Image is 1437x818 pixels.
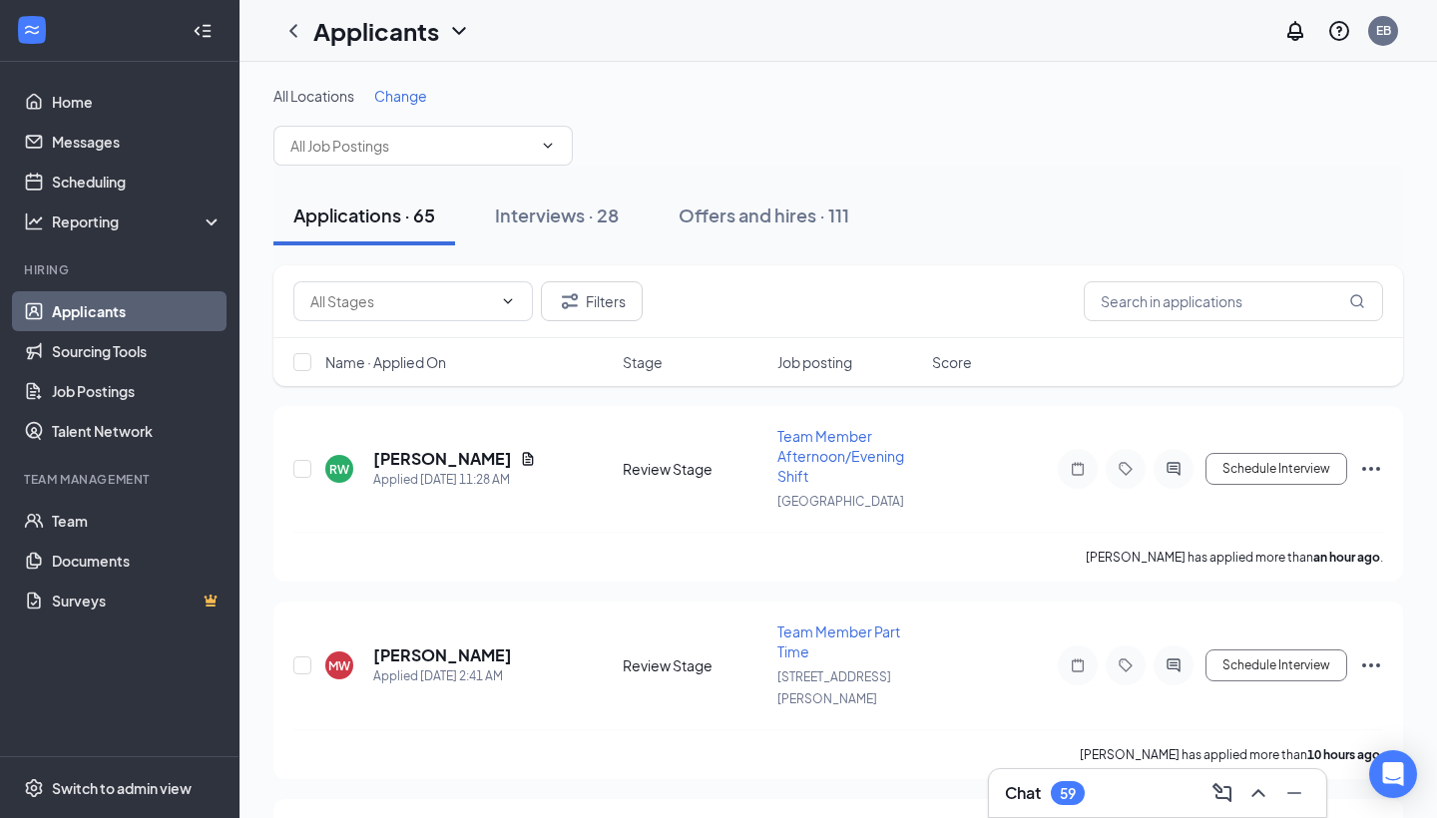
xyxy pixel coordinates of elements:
[500,293,516,309] svg: ChevronDown
[52,291,223,331] a: Applicants
[52,331,223,371] a: Sourcing Tools
[24,778,44,798] svg: Settings
[679,203,849,227] div: Offers and hires · 111
[777,352,852,372] span: Job posting
[1283,19,1307,43] svg: Notifications
[1060,785,1076,802] div: 59
[1205,649,1347,681] button: Schedule Interview
[447,19,471,43] svg: ChevronDown
[52,581,223,620] a: SurveysCrown
[1114,657,1138,673] svg: Tag
[193,21,213,41] svg: Collapse
[520,451,536,467] svg: Document
[373,448,512,470] h5: [PERSON_NAME]
[373,644,512,666] h5: [PERSON_NAME]
[623,352,663,372] span: Stage
[52,778,192,798] div: Switch to admin view
[1066,657,1090,673] svg: Note
[293,203,435,227] div: Applications · 65
[1349,293,1365,309] svg: MagnifyingGlass
[1307,747,1380,762] b: 10 hours ago
[1327,19,1351,43] svg: QuestionInfo
[1162,657,1186,673] svg: ActiveChat
[777,669,891,706] span: [STREET_ADDRESS][PERSON_NAME]
[52,541,223,581] a: Documents
[1080,746,1383,763] p: [PERSON_NAME] has applied more than .
[1066,461,1090,477] svg: Note
[52,211,224,231] div: Reporting
[52,122,223,162] a: Messages
[1369,750,1417,798] div: Open Intercom Messenger
[1242,777,1274,809] button: ChevronUp
[541,281,643,321] button: Filter Filters
[24,471,219,488] div: Team Management
[777,494,904,509] span: [GEOGRAPHIC_DATA]
[1205,453,1347,485] button: Schedule Interview
[328,657,350,674] div: MW
[52,501,223,541] a: Team
[52,371,223,411] a: Job Postings
[313,14,439,48] h1: Applicants
[24,261,219,278] div: Hiring
[281,19,305,43] svg: ChevronLeft
[374,87,427,105] span: Change
[310,290,492,312] input: All Stages
[540,138,556,154] svg: ChevronDown
[1210,781,1234,805] svg: ComposeMessage
[22,20,42,40] svg: WorkstreamLogo
[290,135,532,157] input: All Job Postings
[777,622,900,660] span: Team Member Part Time
[1376,22,1391,39] div: EB
[1278,777,1310,809] button: Minimize
[52,82,223,122] a: Home
[325,352,446,372] span: Name · Applied On
[1206,777,1238,809] button: ComposeMessage
[1084,281,1383,321] input: Search in applications
[1086,549,1383,566] p: [PERSON_NAME] has applied more than .
[24,211,44,231] svg: Analysis
[1359,653,1383,677] svg: Ellipses
[1005,782,1041,804] h3: Chat
[1114,461,1138,477] svg: Tag
[1246,781,1270,805] svg: ChevronUp
[1359,457,1383,481] svg: Ellipses
[273,87,354,105] span: All Locations
[495,203,619,227] div: Interviews · 28
[558,289,582,313] svg: Filter
[329,461,349,478] div: RW
[373,666,512,686] div: Applied [DATE] 2:41 AM
[373,470,536,490] div: Applied [DATE] 11:28 AM
[932,352,972,372] span: Score
[52,162,223,202] a: Scheduling
[1282,781,1306,805] svg: Minimize
[777,427,904,485] span: Team Member Afternoon/Evening Shift
[623,459,765,479] div: Review Stage
[1162,461,1186,477] svg: ActiveChat
[623,655,765,675] div: Review Stage
[1313,550,1380,565] b: an hour ago
[52,411,223,451] a: Talent Network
